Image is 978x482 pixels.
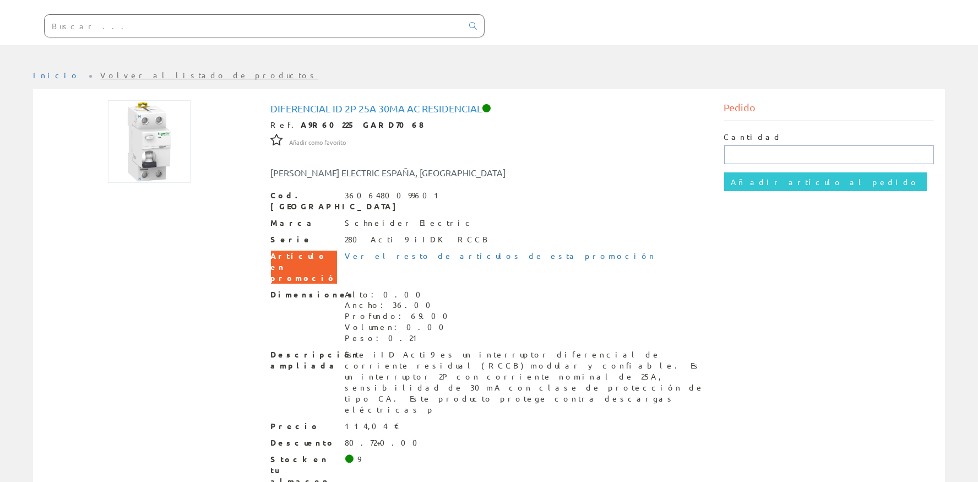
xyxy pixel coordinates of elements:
a: Ver el resto de artículos de esta promoción [345,251,656,261]
div: 3606480099601 [345,190,444,201]
div: Schneider Electric [345,218,475,229]
div: Este iID Acti9 es un interruptor diferencial de corriente residual (RCCB) modular y confiable. Es... [345,349,708,415]
div: 80.72+0.00 [345,437,425,448]
a: Inicio [33,70,80,80]
span: Marca [271,218,337,229]
label: Cantidad [724,132,783,143]
div: Alto: 0.00 [345,289,455,300]
span: Serie [271,234,337,245]
div: Ancho: 36.00 [345,300,455,311]
img: Foto artículo Diferencial Id 2p 25a 30ma Ac Residencial (150x150) [108,100,191,183]
input: Buscar ... [45,15,463,37]
span: Descripción ampliada [271,349,337,371]
div: [PERSON_NAME] ELECTRIC ESPAÑA, [GEOGRAPHIC_DATA] [263,166,527,179]
span: Descuento [271,437,337,448]
div: Profundo: 69.00 [345,311,455,322]
div: Ref. [271,120,708,131]
h1: Diferencial Id 2p 25a 30ma Ac Residencial [271,103,708,114]
span: Precio [271,421,337,432]
a: Volver al listado de productos [101,70,318,80]
div: 280 Acti 9 iIDK RCCB [345,234,491,245]
span: Artículo en promoción [271,251,337,284]
span: Dimensiones [271,289,337,300]
input: Añadir artículo al pedido [724,172,927,191]
div: Volumen: 0.00 [345,322,455,333]
span: Añadir como favorito [290,138,346,147]
span: Cod. [GEOGRAPHIC_DATA] [271,190,337,212]
div: 9 [357,454,361,465]
strong: A9R60225 GARD7068 [301,120,425,129]
div: 114,04 € [345,421,400,432]
div: Pedido [724,100,934,121]
div: Peso: 0.21 [345,333,455,344]
a: Añadir como favorito [290,137,346,147]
